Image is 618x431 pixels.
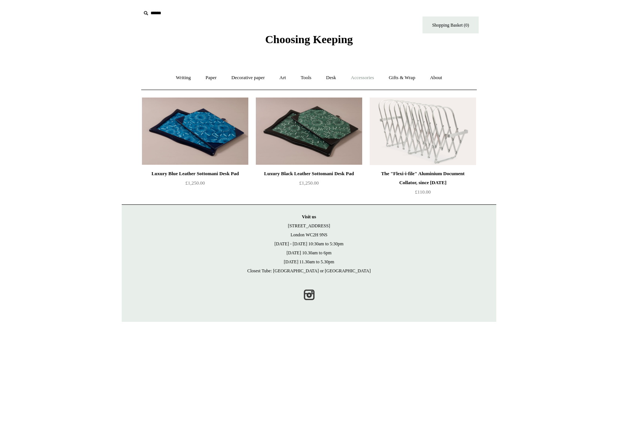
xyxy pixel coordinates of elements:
a: Art [273,68,293,88]
img: Luxury Black Leather Sottomani Desk Pad [256,98,362,165]
a: Choosing Keeping [265,39,353,44]
a: Luxury Black Leather Sottomani Desk Pad £1,250.00 [256,169,362,200]
div: Luxury Black Leather Sottomani Desk Pad [258,169,360,178]
a: Gifts & Wrap [382,68,422,88]
span: £1,250.00 [185,180,205,186]
span: £1,250.00 [299,180,319,186]
strong: Visit us [302,214,316,219]
div: Luxury Blue Leather Sottomani Desk Pad [144,169,246,178]
a: The "Flexi-i-file" Aluminium Document Collator, since [DATE] £110.00 [370,169,476,200]
a: The "Flexi-i-file" Aluminium Document Collator, since 1941 The "Flexi-i-file" Aluminium Document ... [370,98,476,165]
a: Shopping Basket (0) [422,17,479,33]
a: Decorative paper [225,68,272,88]
img: Luxury Blue Leather Sottomani Desk Pad [142,98,248,165]
span: £110.00 [415,189,431,195]
div: The "Flexi-i-file" Aluminium Document Collator, since [DATE] [372,169,474,187]
a: Paper [199,68,224,88]
img: The "Flexi-i-file" Aluminium Document Collator, since 1941 [370,98,476,165]
a: Luxury Black Leather Sottomani Desk Pad Luxury Black Leather Sottomani Desk Pad [256,98,362,165]
a: Tools [294,68,318,88]
a: About [423,68,449,88]
a: Writing [169,68,198,88]
a: Luxury Blue Leather Sottomani Desk Pad Luxury Blue Leather Sottomani Desk Pad [142,98,248,165]
span: Choosing Keeping [265,33,353,45]
a: Accessories [344,68,381,88]
a: Luxury Blue Leather Sottomani Desk Pad £1,250.00 [142,169,248,200]
a: Instagram [301,287,317,303]
p: [STREET_ADDRESS] London WC2H 9NS [DATE] - [DATE] 10:30am to 5:30pm [DATE] 10.30am to 6pm [DATE] 1... [129,212,489,275]
a: Desk [319,68,343,88]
